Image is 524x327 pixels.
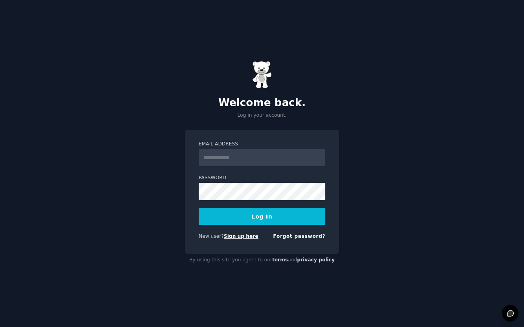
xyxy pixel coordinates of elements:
a: terms [272,257,288,263]
p: Log in your account. [185,112,339,119]
h2: Welcome back. [185,97,339,109]
img: Gummy Bear [252,61,272,88]
label: Password [199,175,325,182]
label: Email Address [199,141,325,148]
a: Sign up here [224,233,258,239]
a: privacy policy [297,257,335,263]
span: New user? [199,233,224,239]
button: Log In [199,208,325,225]
a: Forgot password? [273,233,325,239]
div: By using this site you agree to our and [185,254,339,266]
